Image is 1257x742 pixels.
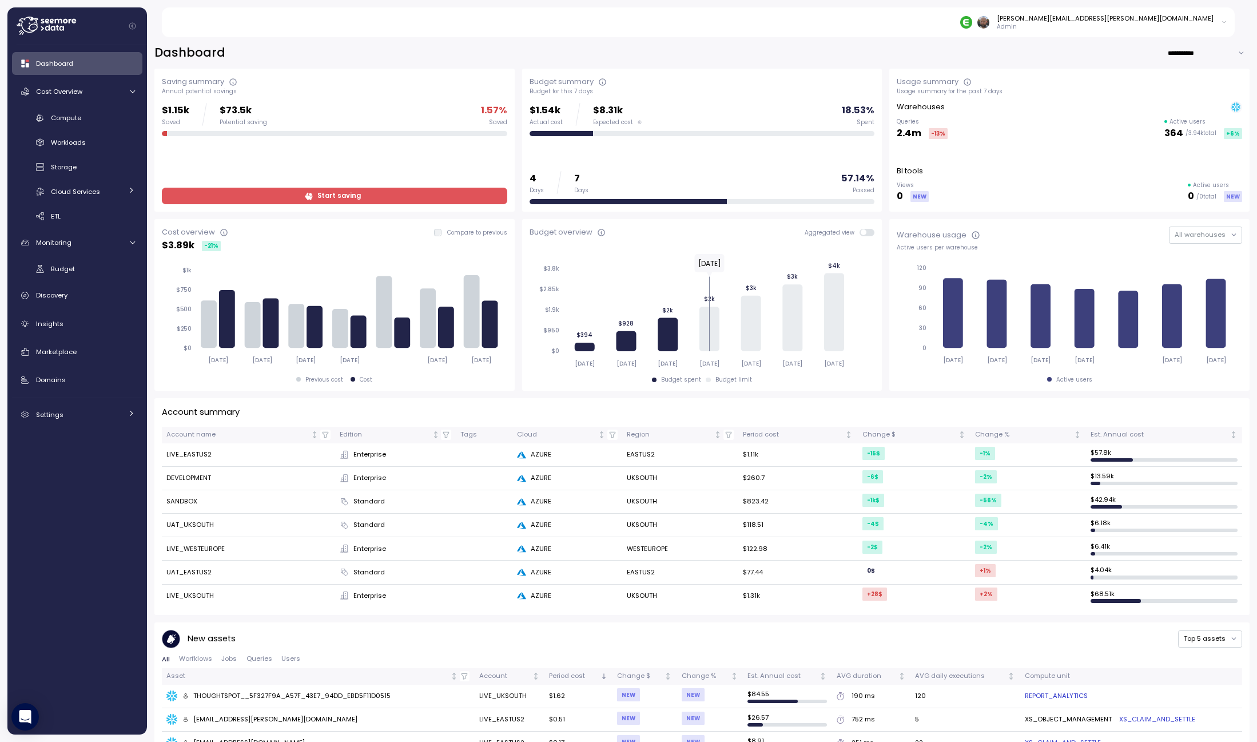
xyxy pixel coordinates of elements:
p: 1.57 % [481,103,507,118]
th: RegionNot sorted [622,427,738,443]
tspan: $0 [184,344,192,352]
tspan: $500 [176,305,192,313]
div: -6 $ [862,470,883,483]
div: Not sorted [730,672,738,680]
div: Budget spent [661,376,701,384]
div: Days [574,187,588,195]
div: Days [530,187,544,195]
div: Warehouse usage [897,229,966,241]
div: -13 % [929,128,948,139]
td: $260.7 [738,467,857,490]
h2: Dashboard [154,45,225,61]
div: -15 $ [862,447,885,460]
span: Settings [36,410,63,419]
td: UKSOUTH [622,585,738,608]
tspan: [DATE] [428,356,448,364]
a: Settings [12,403,142,426]
div: Asset [166,671,448,681]
div: Not sorted [432,431,440,439]
td: $118.51 [738,514,857,537]
div: AZURE [517,473,618,483]
p: Active users [1193,181,1229,189]
td: UKSOUTH [622,514,738,537]
td: $ 42.94k [1086,490,1242,514]
div: Not sorted [898,672,906,680]
tspan: $928 [618,320,634,327]
span: Enterprise [353,473,386,483]
tspan: [DATE] [988,356,1008,364]
div: Account name [166,430,309,440]
a: Compute [12,109,142,128]
div: -2 % [975,541,997,554]
a: Discovery [12,284,142,307]
td: $823.42 [738,490,857,514]
span: Enterprise [353,544,386,554]
th: AssetNot sorted [162,668,475,685]
tspan: [DATE] [658,360,678,367]
div: 190 ms [852,691,875,701]
div: Active users per warehouse [897,244,1242,252]
p: New assets [188,632,236,645]
td: UAT_EASTUS2 [162,561,335,584]
p: / 3.94k total [1186,129,1216,137]
div: THOUGHTSPOT__5F327F9A_A57F_43E7_94DD_EBD5F11D0515 [182,691,391,701]
td: LIVE_EASTUS2 [475,708,545,732]
div: Saved [489,118,507,126]
div: Budget summary [530,76,594,88]
td: $1.31k [738,585,857,608]
div: Est. Annual cost [747,671,818,681]
td: UAT_UKSOUTH [162,514,335,537]
div: Cloud [517,430,596,440]
td: DEVELOPMENT [162,467,335,490]
div: NEW [682,688,705,701]
span: Aggregated view [805,229,860,236]
div: AVG daily executions [915,671,1006,681]
a: ETL [12,207,142,225]
td: $ 26.57 [743,708,832,732]
tspan: $750 [176,286,192,293]
span: Users [281,656,300,662]
div: +28 $ [862,588,887,601]
tspan: [DATE] [616,360,636,367]
div: [PERSON_NAME][EMAIL_ADDRESS][PERSON_NAME][DOMAIN_NAME] [997,14,1214,23]
div: Spent [857,118,874,126]
div: -1 % [975,447,995,460]
span: Workloads [51,138,86,147]
div: NEW [617,712,640,725]
div: Potential saving [220,118,267,126]
p: Compare to previous [447,229,507,237]
span: Cloud Services [51,187,100,196]
p: Account summary [162,406,240,419]
p: $73.5k [220,103,267,118]
td: $122.98 [738,537,857,561]
p: Admin [997,23,1214,31]
div: Est. Annual cost [1091,430,1228,440]
td: 5 [910,708,1020,732]
div: Not sorted [598,431,606,439]
div: NEW [617,688,640,701]
span: Queries [246,656,272,662]
tspan: 0 [923,344,927,352]
span: Budget [51,264,75,273]
a: Monitoring [12,231,142,254]
div: Usage summary for the past 7 days [897,88,1242,96]
div: Cost overview [162,227,215,238]
div: -1k $ [862,494,884,507]
tspan: $250 [176,325,192,332]
div: +6 % [1224,128,1242,139]
div: Not sorted [958,431,966,439]
td: LIVE_UKSOUTH [475,685,545,708]
p: $8.31k [593,103,642,118]
span: ETL [51,212,61,221]
tspan: $3k [745,284,756,292]
div: Saved [162,118,189,126]
tspan: $2k [703,295,714,303]
div: Previous cost [305,376,343,384]
p: BI tools [897,165,923,177]
span: Worfklows [179,656,212,662]
tspan: [DATE] [208,356,228,364]
div: AZURE [517,568,618,578]
div: Budget overview [530,227,592,238]
div: Not sorted [819,672,827,680]
td: $ 4.04k [1086,561,1242,584]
